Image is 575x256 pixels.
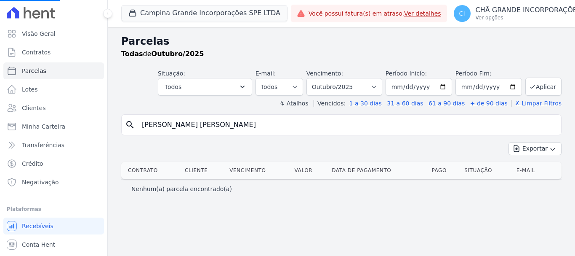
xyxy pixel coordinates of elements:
span: Todos [165,82,181,92]
a: 61 a 90 dias [429,100,465,107]
p: de [121,49,204,59]
div: Plataformas [7,204,101,214]
span: Recebíveis [22,222,53,230]
th: Pago [428,162,461,179]
span: Clientes [22,104,45,112]
label: E-mail: [256,70,276,77]
h2: Parcelas [121,34,562,49]
span: Crédito [22,159,43,168]
label: Situação: [158,70,185,77]
strong: Outubro/2025 [152,50,204,58]
span: Negativação [22,178,59,186]
th: E-mail [513,162,551,179]
i: search [125,120,135,130]
th: Situação [461,162,513,179]
p: Nenhum(a) parcela encontrado(a) [131,185,232,193]
a: Parcelas [3,62,104,79]
a: Visão Geral [3,25,104,42]
a: Lotes [3,81,104,98]
span: CI [459,11,465,16]
th: Valor [291,162,329,179]
a: 1 a 30 dias [349,100,382,107]
span: Você possui fatura(s) em atraso. [309,9,441,18]
span: Minha Carteira [22,122,65,131]
strong: Todas [121,50,143,58]
span: Transferências [22,141,64,149]
a: Recebíveis [3,218,104,234]
button: Campina Grande Incorporações SPE LTDA [121,5,287,21]
th: Contrato [121,162,181,179]
a: Conta Hent [3,236,104,253]
span: Conta Hent [22,240,55,249]
a: 31 a 60 dias [387,100,423,107]
label: Vencimento: [306,70,343,77]
button: Aplicar [525,78,562,96]
button: Todos [158,78,252,96]
a: ✗ Limpar Filtros [511,100,562,107]
label: Período Inicío: [386,70,427,77]
span: Parcelas [22,67,46,75]
a: + de 90 dias [470,100,508,107]
label: ↯ Atalhos [280,100,308,107]
th: Data de Pagamento [328,162,428,179]
a: Minha Carteira [3,118,104,135]
span: Visão Geral [22,30,56,38]
a: Ver detalhes [404,10,441,17]
th: Cliente [181,162,226,179]
label: Vencidos: [314,100,346,107]
input: Buscar por nome do lote ou do cliente [137,116,558,133]
a: Contratos [3,44,104,61]
a: Crédito [3,155,104,172]
span: Lotes [22,85,38,94]
button: Exportar [508,142,562,155]
a: Clientes [3,100,104,116]
span: Contratos [22,48,51,57]
th: Vencimento [226,162,291,179]
label: Período Fim: [455,69,522,78]
a: Negativação [3,174,104,191]
a: Transferências [3,137,104,154]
